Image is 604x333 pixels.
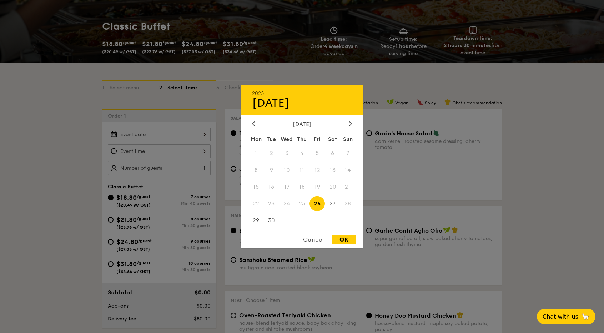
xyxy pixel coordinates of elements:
[309,133,325,146] div: Fri
[264,163,279,178] span: 9
[279,133,295,146] div: Wed
[248,179,264,195] span: 15
[332,235,356,244] div: OK
[325,196,340,211] span: 27
[248,196,264,211] span: 22
[248,146,264,161] span: 1
[279,163,295,178] span: 10
[295,146,310,161] span: 4
[325,133,340,146] div: Sat
[309,163,325,178] span: 12
[340,133,356,146] div: Sun
[264,196,279,211] span: 23
[309,196,325,211] span: 26
[309,146,325,161] span: 5
[252,96,352,110] div: [DATE]
[325,146,340,161] span: 6
[340,163,356,178] span: 14
[325,163,340,178] span: 13
[279,179,295,195] span: 17
[295,163,310,178] span: 11
[340,196,356,211] span: 28
[340,146,356,161] span: 7
[248,163,264,178] span: 8
[295,133,310,146] div: Thu
[252,121,352,128] div: [DATE]
[252,90,352,96] div: 2025
[248,213,264,228] span: 29
[325,179,340,195] span: 20
[264,213,279,228] span: 30
[279,196,295,211] span: 24
[279,146,295,161] span: 3
[264,146,279,161] span: 2
[340,179,356,195] span: 21
[537,309,595,324] button: Chat with us🦙
[264,179,279,195] span: 16
[543,313,578,320] span: Chat with us
[264,133,279,146] div: Tue
[295,179,310,195] span: 18
[295,196,310,211] span: 25
[309,179,325,195] span: 19
[296,235,331,244] div: Cancel
[581,313,590,321] span: 🦙
[248,133,264,146] div: Mon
